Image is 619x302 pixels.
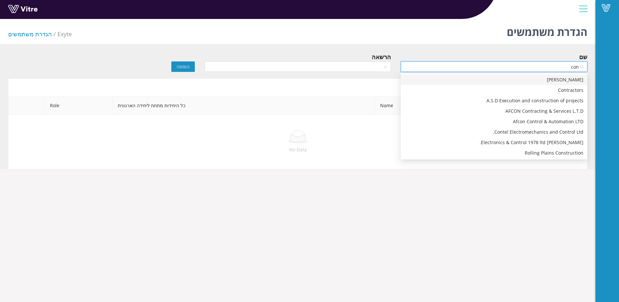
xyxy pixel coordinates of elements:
li: הגדרת משתמשים [8,29,57,39]
div: [PERSON_NAME] [405,76,583,83]
span: 406 [57,30,72,38]
div: Contractors [401,85,587,95]
div: Contractors [405,87,583,94]
th: Role [45,97,113,115]
div: Afcon Control & Automation LTD [405,118,583,125]
div: A.S.D Execution and construction of projects [405,97,583,104]
div: AFCON Contracting & Services L.T.D [401,106,587,116]
div: Rolling Plains Construction [405,149,583,157]
div: Rolling Plains Construction [401,148,587,158]
span: Name [375,97,472,114]
div: משתמשי טפסים [8,78,587,96]
div: Megason Electronics & Control 1978 ltd. [401,137,587,148]
div: Constantin Grosu [401,75,587,85]
h1: הגדרת משתמשים [507,16,587,44]
div: שם [579,52,587,61]
div: [PERSON_NAME] Electronics & Control 1978 ltd. [405,139,583,146]
div: AFCON Contracting & Services L.T.D [405,108,583,115]
div: Contel Electromechanics and Control Ltd. [401,127,587,137]
th: כל היחידות מתחת ליחידה הארגונית [113,97,375,115]
p: No Data [14,146,582,153]
button: הוספה [171,61,195,72]
div: A.S.D Execution and construction of projects [401,95,587,106]
div: Contel Electromechanics and Control Ltd. [405,128,583,136]
div: הרשאה [372,52,391,61]
div: Afcon Control & Automation LTD [401,116,587,127]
